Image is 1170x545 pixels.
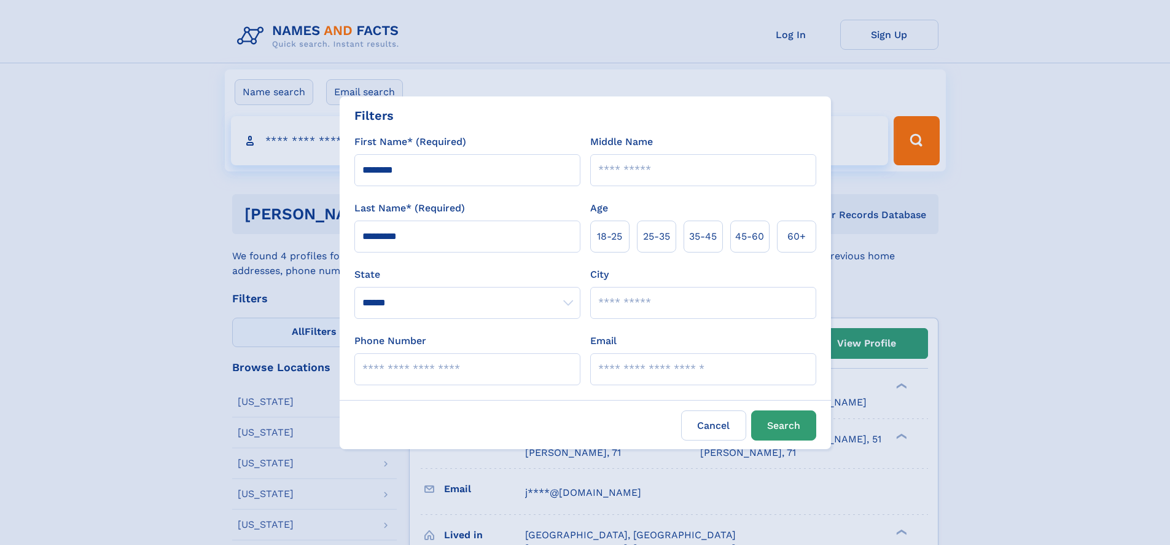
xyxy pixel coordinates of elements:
[354,106,394,125] div: Filters
[354,201,465,216] label: Last Name* (Required)
[354,135,466,149] label: First Name* (Required)
[787,229,806,244] span: 60+
[590,334,617,348] label: Email
[354,267,580,282] label: State
[590,201,608,216] label: Age
[751,410,816,441] button: Search
[735,229,764,244] span: 45‑60
[689,229,717,244] span: 35‑45
[354,334,426,348] label: Phone Number
[590,135,653,149] label: Middle Name
[681,410,746,441] label: Cancel
[597,229,622,244] span: 18‑25
[643,229,670,244] span: 25‑35
[590,267,609,282] label: City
